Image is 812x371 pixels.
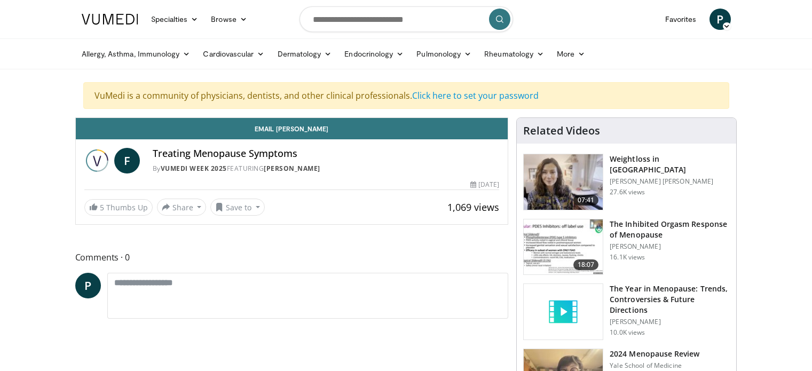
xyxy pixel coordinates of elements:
[709,9,731,30] a: P
[75,273,101,298] a: P
[610,349,699,359] h3: 2024 Menopause Review
[523,219,730,275] a: 18:07 The Inhibited Orgasm Response of Menopause [PERSON_NAME] 16.1K views
[114,148,140,173] a: F
[264,164,320,173] a: [PERSON_NAME]
[523,283,730,340] a: The Year in Menopause: Trends, Controversies & Future Directions [PERSON_NAME] 10.0K views
[447,201,499,214] span: 1,069 views
[550,43,592,65] a: More
[610,328,645,337] p: 10.0K views
[153,148,500,160] h4: Treating Menopause Symptoms
[659,9,703,30] a: Favorites
[524,154,603,210] img: 9983fed1-7565-45be-8934-aef1103ce6e2.150x105_q85_crop-smart_upscale.jpg
[610,188,645,196] p: 27.6K views
[299,6,513,32] input: Search topics, interventions
[161,164,227,173] a: Vumedi Week 2025
[610,283,730,315] h3: The Year in Menopause: Trends, Controversies & Future Directions
[145,9,205,30] a: Specialties
[75,43,197,65] a: Allergy, Asthma, Immunology
[84,148,110,173] img: Vumedi Week 2025
[523,154,730,210] a: 07:41 Weightloss in [GEOGRAPHIC_DATA] [PERSON_NAME] [PERSON_NAME] 27.6K views
[523,124,600,137] h4: Related Videos
[610,318,730,326] p: [PERSON_NAME]
[338,43,410,65] a: Endocrinology
[210,199,265,216] button: Save to
[410,43,478,65] a: Pulmonology
[82,14,138,25] img: VuMedi Logo
[524,284,603,340] img: video_placeholder_short.svg
[610,219,730,240] h3: The Inhibited Orgasm Response of Menopause
[196,43,271,65] a: Cardiovascular
[610,154,730,175] h3: Weightloss in [GEOGRAPHIC_DATA]
[100,202,104,212] span: 5
[610,242,730,251] p: [PERSON_NAME]
[153,164,500,173] div: By FEATURING
[610,253,645,262] p: 16.1K views
[573,259,599,270] span: 18:07
[524,219,603,275] img: 283c0f17-5e2d-42ba-a87c-168d447cdba4.150x105_q85_crop-smart_upscale.jpg
[76,118,508,139] a: Email [PERSON_NAME]
[412,90,539,101] a: Click here to set your password
[83,82,729,109] div: VuMedi is a community of physicians, dentists, and other clinical professionals.
[271,43,338,65] a: Dermatology
[470,180,499,190] div: [DATE]
[84,199,153,216] a: 5 Thumbs Up
[573,195,599,206] span: 07:41
[478,43,550,65] a: Rheumatology
[75,250,509,264] span: Comments 0
[610,361,699,370] p: Yale School of Medicine
[157,199,207,216] button: Share
[204,9,254,30] a: Browse
[610,177,730,186] p: [PERSON_NAME] [PERSON_NAME]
